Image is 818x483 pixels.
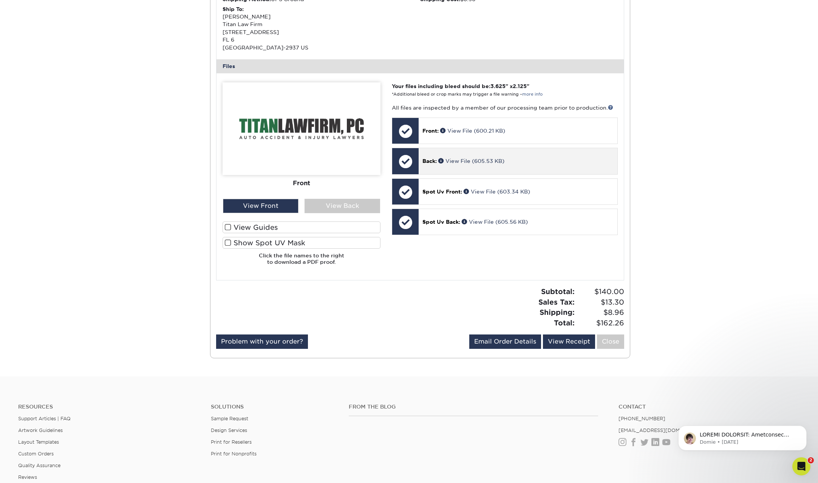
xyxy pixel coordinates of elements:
[422,189,462,195] span: Spot Uv Front:
[211,439,252,445] a: Print for Resellers
[223,199,298,213] div: View Front
[18,427,63,433] a: Artwork Guidelines
[216,334,308,349] a: Problem with your order?
[392,92,543,97] small: *Additional bleed or crop marks may trigger a file warning –
[223,175,380,191] div: Front
[464,189,530,195] a: View File (603.34 KB)
[223,221,380,233] label: View Guides
[792,457,810,475] iframe: Intercom live chat
[597,334,624,349] a: Close
[577,286,624,297] span: $140.00
[513,83,527,89] span: 2.125
[422,128,439,134] span: Front:
[422,219,460,225] span: Spot Uv Back:
[469,334,541,349] a: Email Order Details
[440,128,505,134] a: View File (600.21 KB)
[619,427,709,433] a: [EMAIL_ADDRESS][DOMAIN_NAME]
[462,219,528,225] a: View File (605.56 KB)
[305,199,380,213] div: View Back
[223,6,244,12] strong: Ship To:
[18,439,59,445] a: Layout Templates
[349,404,598,410] h4: From the Blog
[2,460,64,480] iframe: Google Customer Reviews
[538,298,575,306] strong: Sales Tax:
[543,334,595,349] a: View Receipt
[211,451,257,457] a: Print for Nonprofits
[422,158,437,164] span: Back:
[577,318,624,328] span: $162.26
[490,83,506,89] span: 3.625
[223,252,380,271] h6: Click the file names to the right to download a PDF proof.
[18,416,71,421] a: Support Articles | FAQ
[667,410,818,463] iframe: Intercom notifications message
[392,104,617,111] p: All files are inspected by a member of our processing team prior to production.
[540,308,575,316] strong: Shipping:
[619,416,665,421] a: [PHONE_NUMBER]
[18,451,54,457] a: Custom Orders
[211,427,247,433] a: Design Services
[438,158,504,164] a: View File (605.53 KB)
[211,416,248,421] a: Sample Request
[522,92,543,97] a: more info
[18,404,199,410] h4: Resources
[541,287,575,296] strong: Subtotal:
[223,5,420,51] div: [PERSON_NAME] Titan Law Firm [STREET_ADDRESS] FL 6 [GEOGRAPHIC_DATA]-2937 US
[392,83,529,89] strong: Your files including bleed should be: " x "
[577,297,624,308] span: $13.30
[211,404,337,410] h4: Solutions
[223,237,380,249] label: Show Spot UV Mask
[554,319,575,327] strong: Total:
[577,307,624,318] span: $8.96
[808,457,814,463] span: 2
[619,404,800,410] a: Contact
[216,59,624,73] div: Files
